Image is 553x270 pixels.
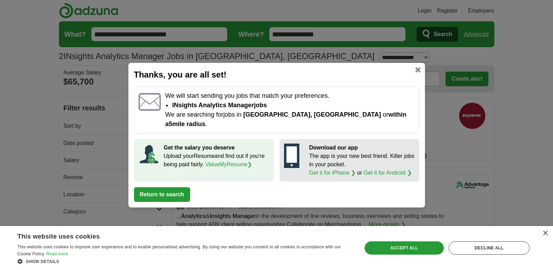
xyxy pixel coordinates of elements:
[164,152,269,169] p: Upload your Resume and find out if you're being paid fairly.
[365,241,444,255] div: Accept all
[243,111,381,118] span: [GEOGRAPHIC_DATA], [GEOGRAPHIC_DATA]
[134,68,419,81] h2: Thanks, you are all set!
[134,187,190,202] button: Return to search
[17,245,341,256] span: This website uses cookies to improve user experience and to enable personalised advertising. By u...
[164,144,269,152] p: Get the salary you deserve
[165,91,414,101] p: We will start sending you jobs that match your preferences.
[26,259,59,264] span: Show details
[46,251,68,256] a: Read more, opens a new window
[17,258,352,265] div: Show details
[364,170,412,176] a: Get it for Android ❯
[165,111,406,127] span: within a 5 mile radius
[309,152,415,177] p: The app is your new best friend. Killer jobs in your pocket. or
[165,110,414,129] p: We are searching for jobs in or .
[172,101,414,110] li: INsights Analytics Manager jobs
[17,230,335,241] div: This website uses cookies
[543,231,548,236] div: Close
[309,144,415,152] p: Download our app
[205,161,252,167] a: ValueMyResume❯
[449,241,530,255] div: Decline all
[309,170,356,176] a: Get it for iPhone ❯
